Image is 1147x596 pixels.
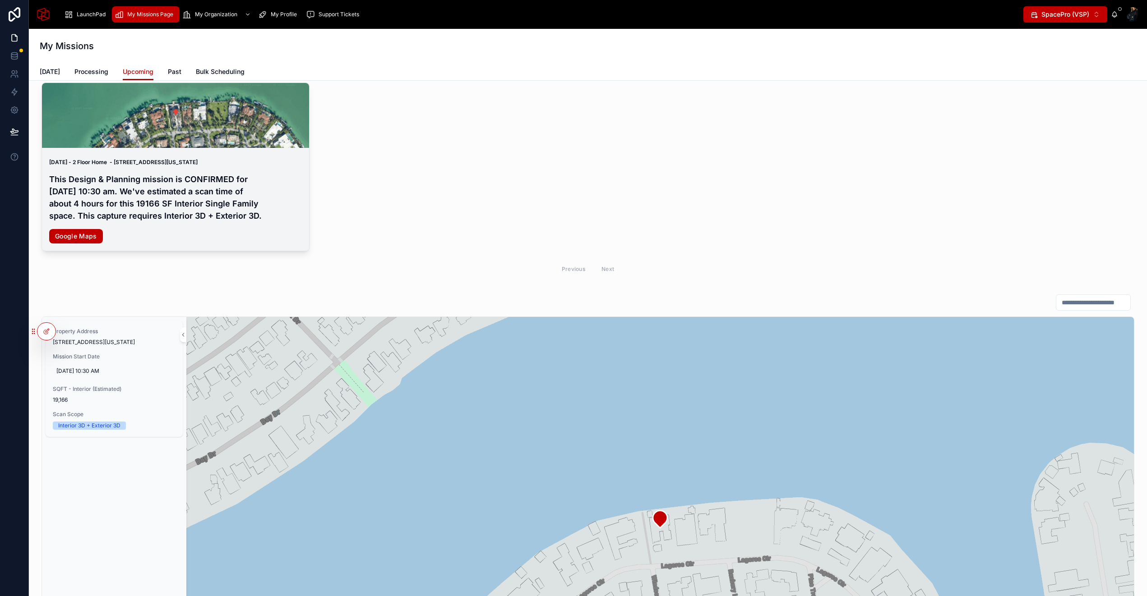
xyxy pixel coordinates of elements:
[168,67,181,76] span: Past
[74,67,108,76] span: Processing
[195,11,237,18] span: My Organization
[42,83,309,148] div: 66-Lagorce-Circle,-Miami-Beach,-Florida,-33141_Google-Map.png
[40,40,94,52] h1: My Missions
[40,67,60,76] span: [DATE]
[1023,6,1107,23] button: Select Button
[255,6,303,23] a: My Profile
[123,64,153,81] a: Upcoming
[180,6,255,23] a: My Organization
[58,5,1023,24] div: scrollable content
[196,67,245,76] span: Bulk Scheduling
[53,385,176,393] span: SQFT - Interior (Estimated)
[56,367,172,375] span: [DATE] 10:30 AM
[49,159,198,165] strong: [DATE] - 2 Floor Home - [STREET_ADDRESS][US_STATE]
[1041,10,1089,19] span: SpacePro (VSP)
[40,64,60,82] a: [DATE]
[112,6,180,23] a: My Missions Page
[42,83,310,251] a: [DATE] - 2 Floor Home - [STREET_ADDRESS][US_STATE]This Design & Planning mission is CONFIRMED for...
[53,396,176,403] span: 19,166
[77,11,106,18] span: LaunchPad
[53,411,176,418] span: Scan Scope
[74,64,108,82] a: Processing
[271,11,297,18] span: My Profile
[53,339,176,346] span: [STREET_ADDRESS][US_STATE]
[53,353,176,360] span: Mission Start Date
[168,64,181,82] a: Past
[303,6,365,23] a: Support Tickets
[53,328,176,335] span: Property Address
[123,67,153,76] span: Upcoming
[58,422,120,430] div: Interior 3D + Exterior 3D
[49,173,302,222] h4: This Design & Planning mission is CONFIRMED for [DATE] 10:30 am. We've estimated a scan time of a...
[61,6,112,23] a: LaunchPad
[49,229,103,243] a: Google Maps
[127,11,173,18] span: My Missions Page
[36,7,51,22] img: App logo
[319,11,359,18] span: Support Tickets
[196,64,245,82] a: Bulk Scheduling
